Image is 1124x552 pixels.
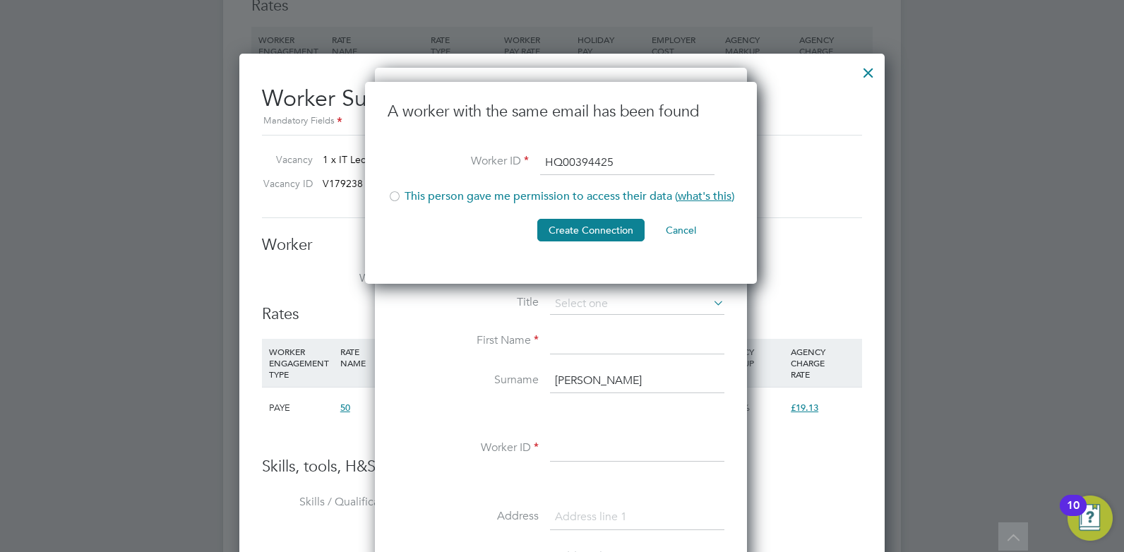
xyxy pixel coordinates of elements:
[323,153,450,166] span: 1 x IT Lecturer (incl. esports)
[262,495,403,510] label: Skills / Qualifications
[265,388,337,428] div: PAYE
[550,505,724,530] input: Address line 1
[716,339,787,376] div: AGENCY MARKUP
[388,189,734,218] li: This person gave me permission to access their data ( )
[337,339,431,376] div: RATE NAME
[262,235,862,256] h3: Worker
[262,114,862,129] div: Mandatory Fields
[1068,496,1113,541] button: Open Resource Center, 10 new notifications
[397,509,539,524] label: Address
[262,73,862,129] h2: Worker Submission
[537,219,645,241] button: Create Connection
[388,154,529,169] label: Worker ID
[654,219,707,241] button: Cancel
[787,339,859,387] div: AGENCY CHARGE RATE
[323,177,363,190] span: V179238
[262,457,862,477] h3: Skills, tools, H&S
[388,102,734,122] h3: A worker with the same email has been found
[397,333,539,348] label: First Name
[791,402,818,414] span: £19.13
[256,153,313,166] label: Vacancy
[262,271,403,286] label: Worker
[397,295,539,310] label: Title
[265,339,337,387] div: WORKER ENGAGEMENT TYPE
[262,304,862,325] h3: Rates
[397,373,539,388] label: Surname
[256,177,313,190] label: Vacancy ID
[340,402,350,414] span: 50
[550,294,724,315] input: Select one
[1067,505,1080,524] div: 10
[678,189,731,203] span: what's this
[397,440,539,455] label: Worker ID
